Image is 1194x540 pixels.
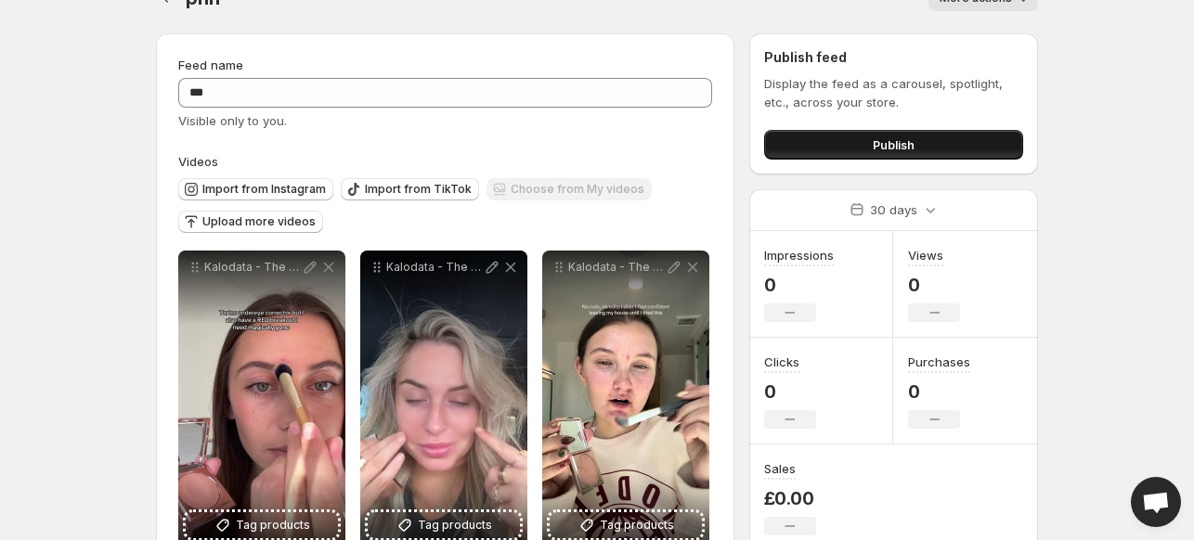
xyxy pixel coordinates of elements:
h3: Impressions [764,246,834,264]
span: Feed name [178,58,243,72]
p: 0 [908,380,970,403]
span: Upload more videos [202,214,316,229]
p: Kalodata - The Best Tool for TikTok Shop Analytics Insights 45 [386,260,483,275]
button: Import from Instagram [178,178,333,200]
p: Kalodata - The Best Tool for TikTok Shop Analytics Insights 46 [204,260,301,275]
h2: Publish feed [764,48,1023,67]
h3: Views [908,246,943,264]
button: Tag products [368,512,520,538]
span: Import from TikTok [365,182,472,197]
p: Display the feed as a carousel, spotlight, etc., across your store. [764,74,1023,111]
span: Tag products [418,516,492,534]
h3: Clicks [764,353,799,371]
button: Upload more videos [178,211,323,233]
p: Kalodata - The Best Tool for TikTok Shop Analytics Insights 44 [568,260,665,275]
div: Open chat [1131,477,1181,527]
button: Tag products [550,512,702,538]
p: 30 days [870,200,917,219]
p: 0 [764,380,816,403]
span: Videos [178,154,218,169]
span: Tag products [236,516,310,534]
button: Tag products [186,512,338,538]
span: Publish [873,135,915,154]
h3: Sales [764,459,796,478]
button: Publish [764,130,1023,160]
p: £0.00 [764,487,816,509]
p: 0 [764,274,834,296]
span: Import from Instagram [202,182,326,197]
h3: Purchases [908,353,970,371]
button: Import from TikTok [341,178,479,200]
p: 0 [908,274,960,296]
span: Visible only to you. [178,113,287,128]
span: Tag products [600,516,674,534]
